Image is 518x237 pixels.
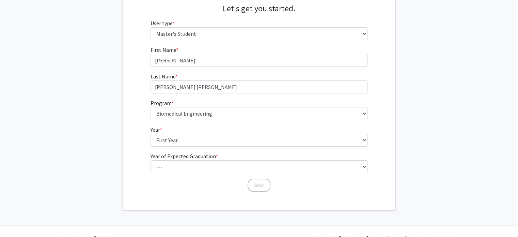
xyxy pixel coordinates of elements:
[151,73,175,80] span: Last Name
[151,125,162,134] label: Year
[248,179,270,192] button: Next
[151,4,367,14] h4: Let's get you started.
[151,99,174,107] label: Program
[151,19,175,27] label: User type
[5,206,29,232] iframe: Chat
[151,152,218,160] label: Year of Expected Graduation
[151,46,176,53] span: First Name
